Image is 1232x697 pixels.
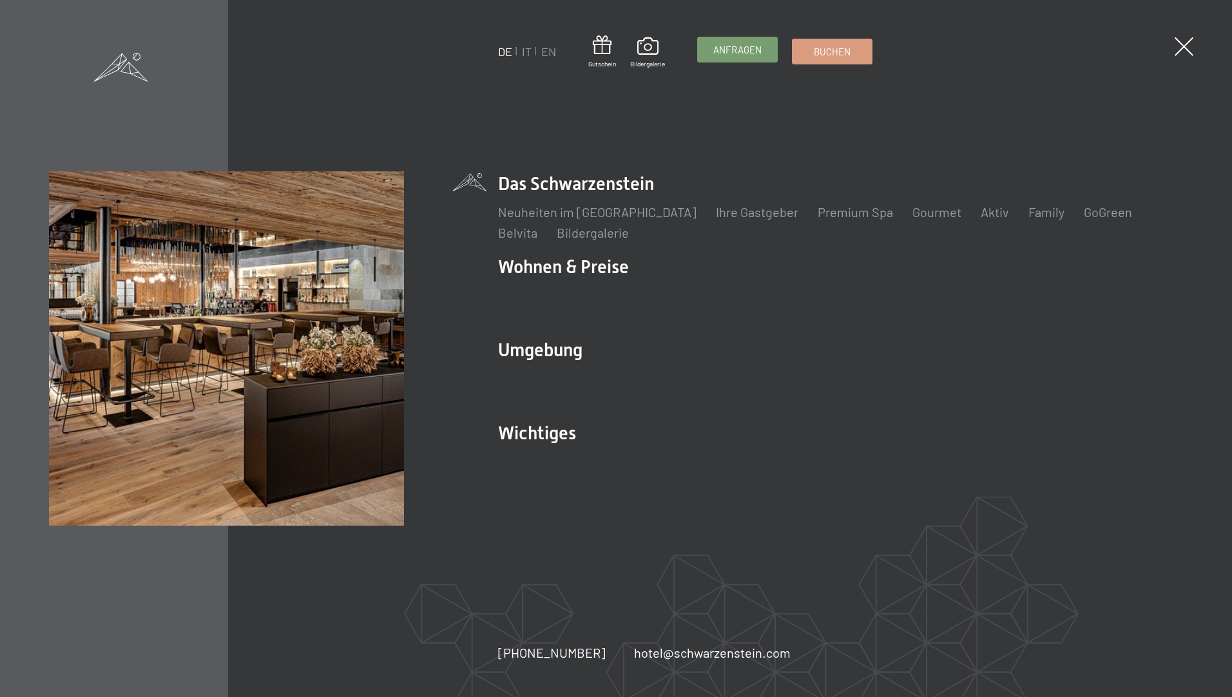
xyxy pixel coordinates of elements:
span: Bildergalerie [630,59,665,68]
a: hotel@schwarzenstein.com [634,644,791,662]
img: Wellnesshotel Südtirol SCHWARZENSTEIN - Wellnessurlaub in den Alpen, Wandern und Wellness [49,171,404,526]
a: EN [541,44,556,59]
a: Premium Spa [818,204,893,220]
a: Aktiv [981,204,1009,220]
span: Anfragen [713,43,762,57]
a: Neuheiten im [GEOGRAPHIC_DATA] [498,204,697,220]
a: DE [498,44,512,59]
a: GoGreen [1084,204,1132,220]
a: Ihre Gastgeber [716,204,798,220]
a: Bildergalerie [557,225,629,240]
a: Anfragen [698,37,777,62]
a: Bildergalerie [630,37,665,68]
a: Belvita [498,225,537,240]
span: Gutschein [588,59,616,68]
a: Gourmet [912,204,961,220]
span: Buchen [814,45,851,59]
a: Buchen [793,39,872,64]
a: Family [1028,204,1064,220]
a: [PHONE_NUMBER] [498,644,606,662]
span: [PHONE_NUMBER] [498,645,606,660]
a: Gutschein [588,35,616,68]
a: IT [522,44,532,59]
